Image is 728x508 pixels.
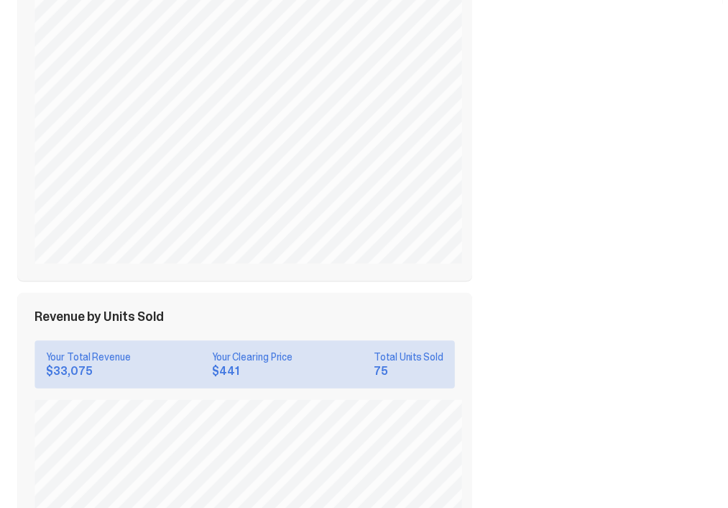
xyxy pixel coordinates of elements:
span: Revenue by Units Sold [34,312,162,325]
div: 75 [371,366,440,378]
div: $441 [211,366,290,378]
div: Total Units Sold [371,353,440,363]
div: Your Clearing Price [211,353,290,363]
div: $33,075 [46,366,129,378]
div: Your Total Revenue [46,353,129,363]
